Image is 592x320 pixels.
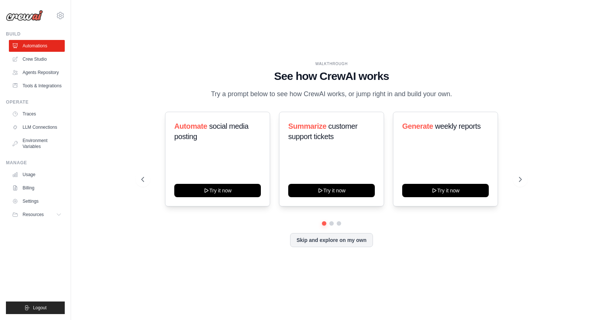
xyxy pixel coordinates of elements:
[141,70,521,83] h1: See how CrewAI works
[174,122,207,130] span: Automate
[174,184,261,197] button: Try it now
[435,122,481,130] span: weekly reports
[141,61,521,67] div: WALKTHROUGH
[6,99,65,105] div: Operate
[207,89,456,100] p: Try a prompt below to see how CrewAI works, or jump right in and build your own.
[6,302,65,314] button: Logout
[9,53,65,65] a: Crew Studio
[9,108,65,120] a: Traces
[9,169,65,181] a: Usage
[6,10,43,21] img: Logo
[288,122,357,141] span: customer support tickets
[9,209,65,220] button: Resources
[9,195,65,207] a: Settings
[6,31,65,37] div: Build
[288,122,326,130] span: Summarize
[290,233,373,247] button: Skip and explore on my own
[33,305,47,311] span: Logout
[23,212,44,218] span: Resources
[9,182,65,194] a: Billing
[288,184,375,197] button: Try it now
[402,184,489,197] button: Try it now
[9,40,65,52] a: Automations
[9,135,65,152] a: Environment Variables
[6,160,65,166] div: Manage
[9,121,65,133] a: LLM Connections
[9,80,65,92] a: Tools & Integrations
[174,122,249,141] span: social media posting
[9,67,65,78] a: Agents Repository
[402,122,433,130] span: Generate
